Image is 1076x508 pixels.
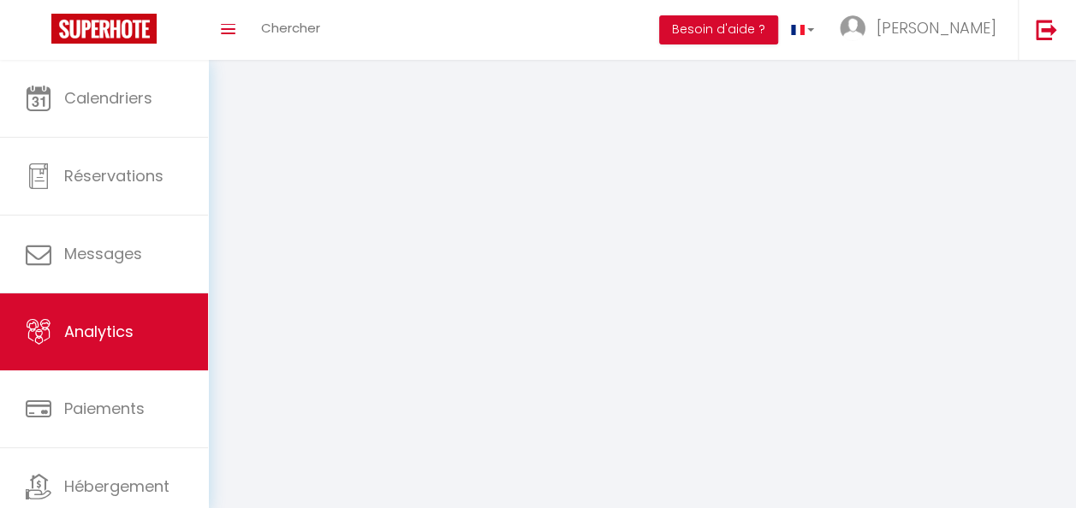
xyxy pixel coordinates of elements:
span: [PERSON_NAME] [877,17,996,38]
span: Calendriers [64,87,152,109]
span: Chercher [261,19,320,37]
span: Paiements [64,398,145,419]
img: Super Booking [51,14,157,44]
span: Analytics [64,321,134,342]
button: Ouvrir le widget de chat LiveChat [14,7,65,58]
span: Messages [64,243,142,264]
img: ... [840,15,865,41]
span: Hébergement [64,476,169,497]
img: logout [1036,19,1057,40]
button: Besoin d'aide ? [659,15,778,44]
span: Réservations [64,165,163,186]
